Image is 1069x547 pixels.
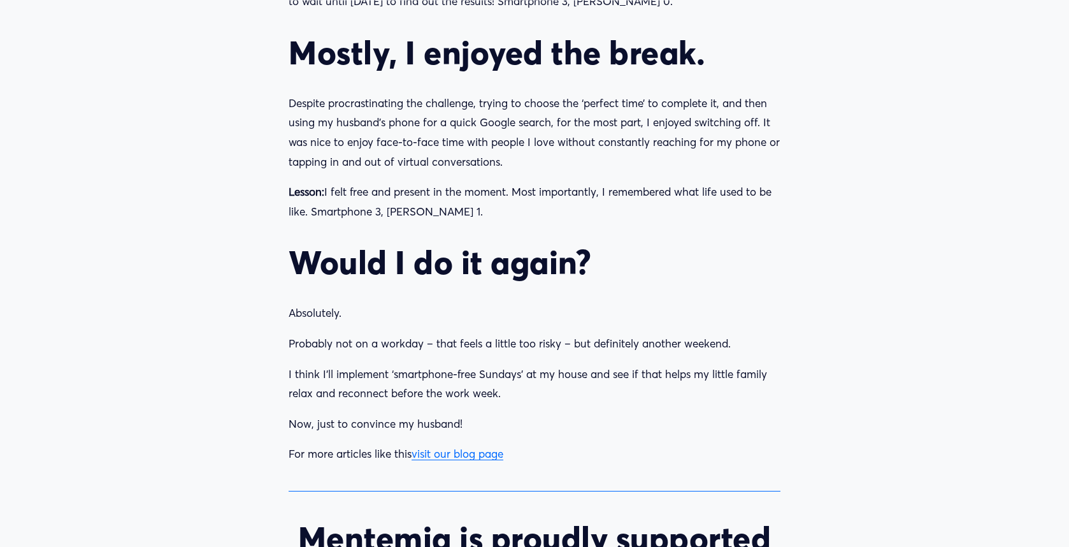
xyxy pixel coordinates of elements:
[289,414,780,434] p: Now, just to convince my husband!
[412,447,503,460] a: visit our blog page
[289,182,780,221] p: I felt free and present in the moment. Most importantly, I remembered what life used to be like. ...
[289,303,780,323] p: Absolutely.
[289,33,780,72] h2: Mostly, I enjoyed the break.
[289,185,324,198] strong: Lesson:
[289,334,780,354] p: Probably not on a workday – that feels a little too risky – but definitely another weekend.
[289,243,780,282] h2: Would I do it again?
[289,94,780,171] p: Despite procrastinating the challenge, trying to choose the ‘perfect time’ to complete it, and th...
[289,365,780,404] p: I think I’ll implement ‘smartphone-free Sundays’ at my house and see if that helps my little fami...
[289,444,780,464] p: For more articles like this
